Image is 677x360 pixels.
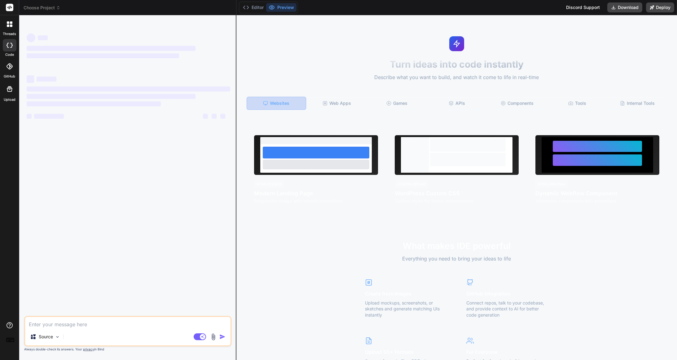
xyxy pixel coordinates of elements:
[39,334,53,340] p: Source
[395,189,519,198] h4: WordPress Custom CSS
[395,198,519,204] p: Custom styles for theme enhancement
[27,33,35,42] span: ‌
[428,97,486,110] div: APIs
[240,3,266,12] button: Editor
[535,189,659,198] h4: Dynamic Webflow Component
[608,97,667,110] div: Internal Tools
[266,3,297,12] button: Preview
[24,5,60,11] span: Choose Project
[38,35,48,40] span: ‌
[34,114,64,119] span: ‌
[646,2,674,12] button: Deploy
[220,114,225,119] span: ‌
[365,290,447,297] h4: Create from Images
[247,97,306,110] div: Websites
[24,346,231,352] p: Always double-check its answers. Your in Bind
[240,73,673,82] p: Describe what you want to build, and watch it come to life in real-time
[365,300,447,318] p: Upload mockups, screenshots, or sketches and generate matching UIs instantly
[27,87,230,91] span: ‌
[548,97,607,110] div: Tools
[607,2,642,12] button: Download
[466,290,548,297] h4: GitHub Integration
[254,198,378,204] p: Responsive design with smooth interactions
[27,53,179,58] span: ‌
[367,97,426,110] div: Games
[27,75,34,83] span: ‌
[254,189,378,198] h4: Modern Landing Page
[395,180,428,188] div: CSS/WordPress
[562,2,604,12] div: Discord Support
[535,180,568,188] div: HTML/Webflow
[210,333,217,340] img: attachment
[4,97,15,102] label: Upload
[358,255,555,262] p: Everything you need to bring your ideas to life
[219,334,226,340] img: icon
[466,300,548,318] p: Connect repos, talk to your codebase, and provide context to AI for better code generation
[365,348,447,356] h4: Upload 50+ Formats
[37,77,56,82] span: ‌
[27,114,32,119] span: ‌
[27,94,196,99] span: ‌
[5,52,14,57] label: code
[466,348,548,356] h4: For Everyone
[307,97,366,110] div: Web Apps
[358,239,555,252] h2: What makes IDE powerful
[535,198,659,204] p: Interactive components with animations
[240,59,673,70] h1: Turn ideas into code instantly
[4,74,15,79] label: GitHub
[55,334,60,340] img: Pick Models
[27,46,196,51] span: ‌
[83,347,94,351] span: privacy
[27,101,161,106] span: ‌
[203,114,208,119] span: ‌
[254,180,284,188] div: HTML/CSS/JS
[3,31,16,37] label: threads
[212,114,217,119] span: ‌
[488,97,547,110] div: Components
